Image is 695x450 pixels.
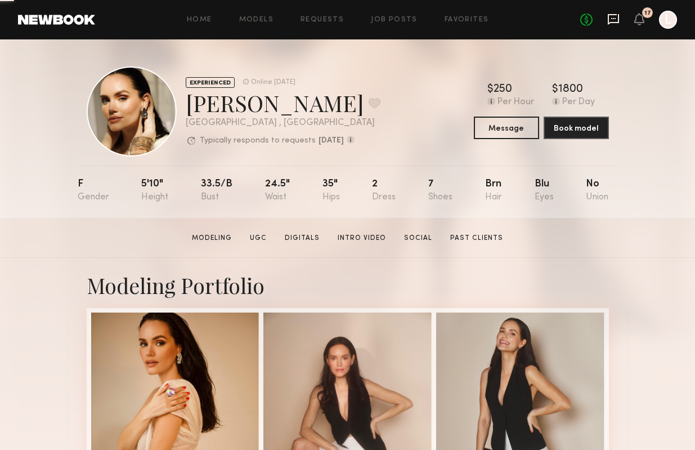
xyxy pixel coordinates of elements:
[141,179,168,202] div: 5'10"
[535,179,554,202] div: Blu
[474,117,539,139] button: Message
[186,88,380,118] div: [PERSON_NAME]
[497,97,534,108] div: Per Hour
[333,233,391,243] a: Intro Video
[485,179,502,202] div: Brn
[659,11,677,29] a: L
[265,179,290,202] div: 24.5"
[186,118,380,128] div: [GEOGRAPHIC_DATA] , [GEOGRAPHIC_DATA]
[280,233,324,243] a: Digitals
[552,84,558,95] div: $
[586,179,608,202] div: No
[187,233,236,243] a: Modeling
[446,233,508,243] a: Past Clients
[494,84,512,95] div: 250
[186,77,235,88] div: EXPERIENCED
[400,233,437,243] a: Social
[187,16,212,24] a: Home
[239,16,273,24] a: Models
[372,179,396,202] div: 2
[322,179,340,202] div: 35"
[644,10,651,16] div: 17
[562,97,595,108] div: Per Day
[558,84,583,95] div: 1800
[445,16,489,24] a: Favorites
[487,84,494,95] div: $
[201,179,232,202] div: 33.5/b
[200,137,316,145] p: Typically responds to requests
[245,233,271,243] a: UGC
[371,16,418,24] a: Job Posts
[319,137,344,145] b: [DATE]
[301,16,344,24] a: Requests
[251,79,295,86] div: Online [DATE]
[78,179,109,202] div: F
[87,271,609,299] div: Modeling Portfolio
[428,179,452,202] div: 7
[544,117,609,139] button: Book model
